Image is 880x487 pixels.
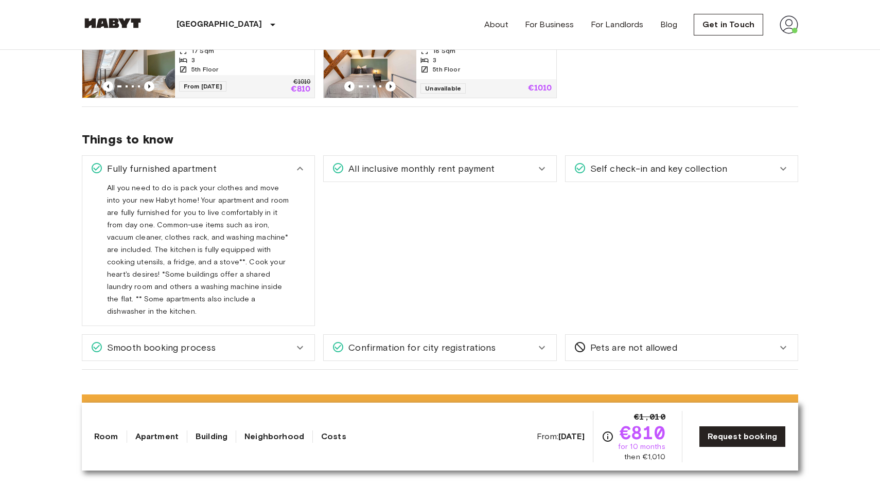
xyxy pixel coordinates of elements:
div: Self check-in and key collection [566,156,798,182]
span: 18 Sqm [433,46,455,56]
span: Unavailable [420,83,466,94]
a: Get in Touch [694,14,763,35]
a: Neighborhood [244,430,304,443]
p: [GEOGRAPHIC_DATA] [177,19,262,31]
button: Previous image [144,81,154,92]
span: All inclusive monthly rent payment [344,162,495,175]
a: For Landlords [591,19,644,31]
div: Confirmation for city registrations [324,335,556,360]
a: About [484,19,508,31]
span: 3 [433,56,436,65]
p: €1010 [528,84,552,93]
span: for 10 months [618,442,665,452]
img: Marketing picture of unit DE-02-008-005-03HF [82,36,175,98]
span: All you need to do is pack your clothes and move into your new Habyt home! Your apartment and roo... [107,184,289,324]
a: Request booking [699,426,786,447]
span: then €1,010 [624,452,665,462]
b: [DATE] [558,431,585,441]
span: Self check-in and key collection [586,162,728,175]
span: Things to know [82,132,798,147]
div: Pets are not allowed [566,335,798,360]
img: Marketing picture of unit DE-02-008-005-01HF [324,36,416,98]
div: Smooth booking process [82,335,314,360]
div: All inclusive monthly rent payment [324,156,556,182]
span: 17 Sqm [191,46,214,56]
div: Fully furnished apartment [82,156,314,182]
span: Smooth booking process [103,341,216,354]
p: €1010 [293,79,311,85]
a: For Business [525,19,574,31]
a: Room [94,430,118,443]
a: Marketing picture of unit DE-02-008-005-03HFPrevious imagePrevious imagePrivate room17 Sqm35th Fl... [82,35,315,98]
button: Previous image [103,81,113,92]
span: €1,010 [634,411,665,423]
a: Apartment [135,430,179,443]
span: €810 [620,423,665,442]
button: Previous image [385,81,396,92]
a: Marketing picture of unit DE-02-008-005-01HFPrevious imagePrevious imagePrivate room18 Sqm35th Fl... [323,35,556,98]
span: 5th Floor [191,65,218,74]
span: From: [537,431,585,442]
img: Habyt [82,18,144,28]
img: avatar [780,15,798,34]
a: Blog [660,19,678,31]
svg: Check cost overview for full price breakdown. Please note that discounts apply to new joiners onl... [602,430,614,443]
span: 5th Floor [433,65,460,74]
span: Fully furnished apartment [103,162,217,175]
span: From [DATE] [179,81,226,92]
span: 3 [191,56,195,65]
a: Building [196,430,227,443]
button: Previous image [344,81,355,92]
p: €810 [291,85,311,94]
span: Confirmation for city registrations [344,341,496,354]
span: Pets are not allowed [586,341,677,354]
a: Costs [321,430,346,443]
